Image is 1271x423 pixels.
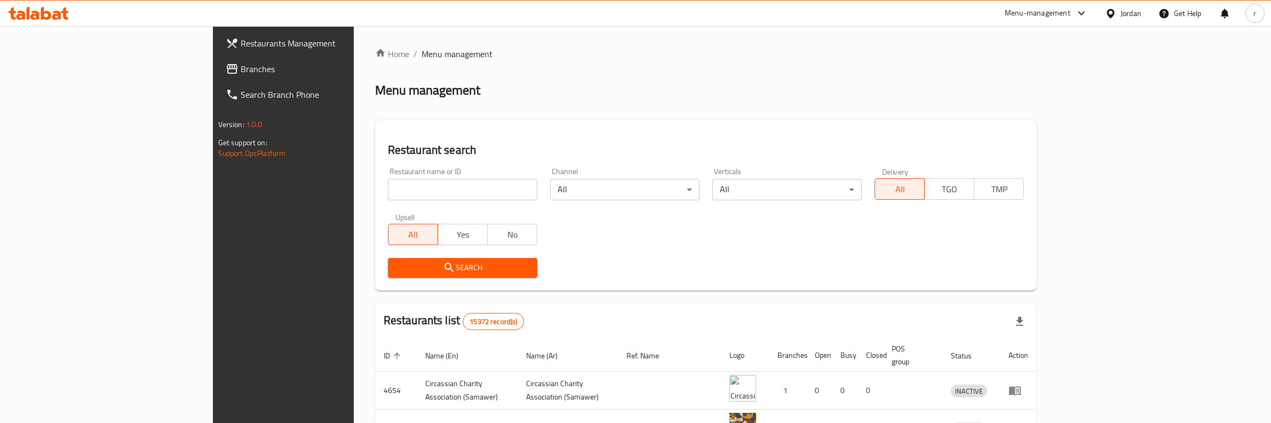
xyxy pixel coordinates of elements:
a: Branches [217,56,425,82]
div: Menu [1008,384,1028,397]
button: Yes [438,224,488,245]
span: INACTIVE [951,385,987,397]
button: TMP [974,178,1024,200]
td: ​Circassian ​Charity ​Association​ (Samawer) [417,372,518,410]
span: Get support on: [218,136,267,150]
td: 0 [857,372,883,410]
span: Restaurants Management [241,37,417,50]
th: Closed [857,339,883,372]
button: No [487,224,537,245]
span: No [492,227,533,242]
td: ​Circassian ​Charity ​Association​ (Samawer) [518,372,618,410]
td: 1 [769,372,806,410]
td: 0 [806,372,832,410]
span: Status [951,349,986,362]
span: TMP [979,182,1020,197]
label: Upsell [395,213,415,221]
label: Delivery [882,168,909,175]
span: Ref. Name [626,349,673,362]
img: ​Circassian ​Charity ​Association​ (Samawer) [729,375,756,402]
h2: Menu management [375,82,480,99]
a: Restaurants Management [217,30,425,56]
h2: Restaurants list [384,312,525,330]
h2: Restaurant search [388,142,1024,158]
th: Logo [721,339,769,372]
td: 0 [832,372,857,410]
button: All [875,178,925,200]
div: All [712,179,862,200]
span: All [393,227,434,242]
span: r [1253,7,1256,19]
div: Export file [1007,309,1032,334]
button: All [388,224,438,245]
span: Menu management [422,48,492,60]
span: Search Branch Phone [241,88,417,101]
nav: breadcrumb [375,48,1037,60]
span: ID [384,349,404,362]
th: Open [806,339,832,372]
th: Action [1000,339,1037,372]
input: Search for restaurant name or ID.. [388,179,537,200]
span: 15372 record(s) [463,317,523,327]
th: Branches [769,339,806,372]
span: Yes [442,227,483,242]
span: Search [396,261,529,275]
span: TGO [929,182,970,197]
span: All [879,182,920,197]
span: POS group [892,342,930,368]
a: Support.OpsPlatform [218,146,286,160]
a: Search Branch Phone [217,82,425,107]
span: Name (En) [425,349,472,362]
div: Menu-management [1005,7,1070,20]
span: Version: [218,117,244,131]
div: All [550,179,700,200]
span: Branches [241,62,417,75]
button: TGO [924,178,974,200]
div: Jordan [1121,7,1141,19]
button: Search [388,258,537,278]
div: INACTIVE [951,385,987,397]
span: 1.0.0 [246,117,263,131]
span: Name (Ar) [526,349,571,362]
div: Total records count [463,313,524,330]
th: Busy [832,339,857,372]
